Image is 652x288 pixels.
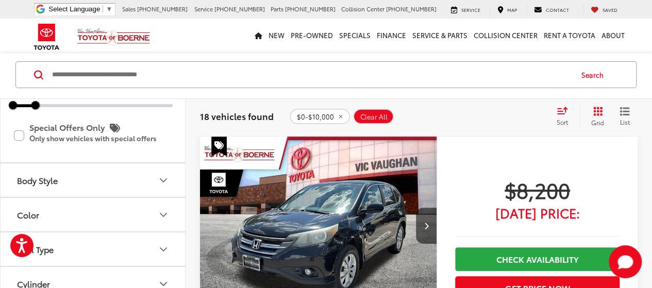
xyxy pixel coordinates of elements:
[297,113,334,121] span: $0-$10,000
[290,109,350,125] button: remove 0-10000
[288,19,336,52] a: Pre-Owned
[409,19,471,52] a: Service & Parts: Opens in a new tab
[200,110,274,122] span: 18 vehicles found
[194,5,213,13] span: Service
[609,245,642,278] button: Toggle Chat Window
[106,5,112,13] span: ▼
[471,19,541,52] a: Collision Center
[360,113,388,121] span: Clear All
[461,6,480,13] span: Service
[591,118,604,127] span: Grid
[541,19,598,52] a: Rent a Toyota
[157,243,170,256] div: Fuel Type
[455,247,620,270] a: Check Availability
[77,28,151,46] img: Vic Vaughan Toyota of Boerne
[271,5,283,13] span: Parts
[1,163,186,197] button: Body StyleBody Style
[353,109,394,125] button: Clear All
[336,19,374,52] a: Specials
[285,5,336,13] span: [PHONE_NUMBER]
[17,175,58,185] div: Body Style
[157,174,170,187] div: Body Style
[17,244,54,254] div: Fuel Type
[455,177,620,202] span: $8,200
[252,19,265,52] a: Home
[546,6,569,13] span: Contact
[214,5,265,13] span: [PHONE_NUMBER]
[598,19,628,52] a: About
[526,6,577,14] a: Contact
[583,6,625,14] a: My Saved Vehicles
[443,6,488,14] a: Service
[620,118,630,127] span: List
[455,208,620,218] span: [DATE] Price:
[603,6,617,13] span: Saved
[572,62,618,88] button: Search
[507,6,517,13] span: Map
[48,5,100,13] span: Select Language
[579,106,612,127] button: Grid View
[416,208,437,244] button: Next image
[27,20,66,54] img: Toyota
[551,106,579,127] button: Select sort value
[374,19,409,52] a: Finance
[265,19,288,52] a: New
[609,245,642,278] svg: Start Chat
[14,118,172,152] label: Special Offers Only
[341,5,384,13] span: Collision Center
[51,62,572,87] input: Search by Make, Model, or Keyword
[137,5,188,13] span: [PHONE_NUMBER]
[1,232,186,266] button: Fuel TypeFuel Type
[1,198,186,231] button: ColorColor
[29,135,172,142] p: Only show vehicles with special offers
[490,6,525,14] a: Map
[557,117,568,126] span: Sort
[612,106,638,127] button: List View
[386,5,437,13] span: [PHONE_NUMBER]
[17,210,39,219] div: Color
[48,5,112,13] a: Select Language​
[122,5,136,13] span: Sales
[211,137,227,156] span: Special
[157,209,170,221] div: Color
